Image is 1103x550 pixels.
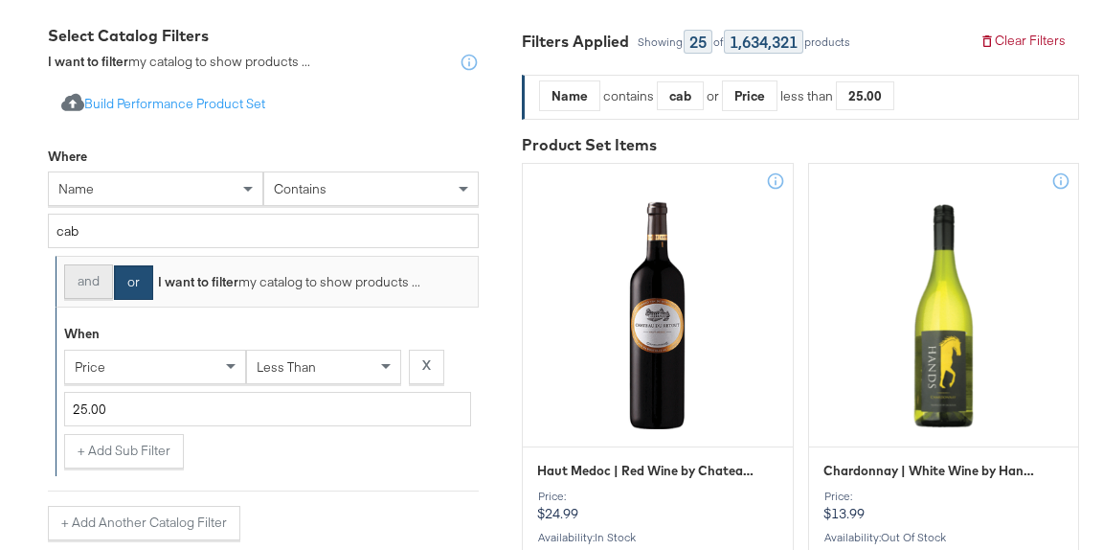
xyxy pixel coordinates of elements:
input: Enter a value for your filter [48,214,479,249]
div: Price [723,81,777,111]
div: or [707,80,894,112]
div: 25 [684,30,712,54]
button: Clear Filters [966,25,1079,59]
p: $24.99 [537,490,778,522]
div: Filters Applied [522,31,629,53]
div: my catalog to show products ... [152,273,420,291]
div: Price: [823,490,1065,503]
button: or [114,265,153,300]
strong: I want to filter [48,53,128,70]
button: Build Performance Product Set [48,87,279,123]
div: Name [540,81,599,111]
div: Availability : [823,531,1065,544]
div: contains [600,87,657,105]
div: products [803,35,851,49]
div: 25.00 [837,81,893,110]
div: Where [48,148,87,166]
span: price [75,358,105,376]
button: X [409,350,444,384]
div: Showing [637,35,684,49]
span: in stock [595,530,636,544]
span: Chardonnay | White Wine by Hands | 750ml | South Africa [823,462,1040,480]
div: Select Catalog Filters [48,25,479,47]
div: Price: [537,490,778,503]
div: of [712,35,724,49]
div: 1,634,321 [724,30,803,54]
div: cab [658,81,703,110]
span: name [58,180,94,197]
button: and [64,264,113,299]
div: less than [777,87,836,105]
div: my catalog to show products ... [48,53,310,72]
strong: I want to filter [158,273,238,290]
span: less than [257,358,316,376]
span: out of stock [881,530,946,544]
strong: X [422,356,431,375]
button: + Add Sub Filter [64,434,184,469]
span: contains [274,180,326,197]
div: Availability : [537,531,778,544]
button: + Add Another Catalog Filter [48,506,240,540]
p: $13.99 [823,490,1065,522]
div: Product Set Items [522,134,1079,156]
div: When [64,325,100,343]
span: Haut Medoc | Red Wine by Chateau du Retout | 750ml [537,462,754,480]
